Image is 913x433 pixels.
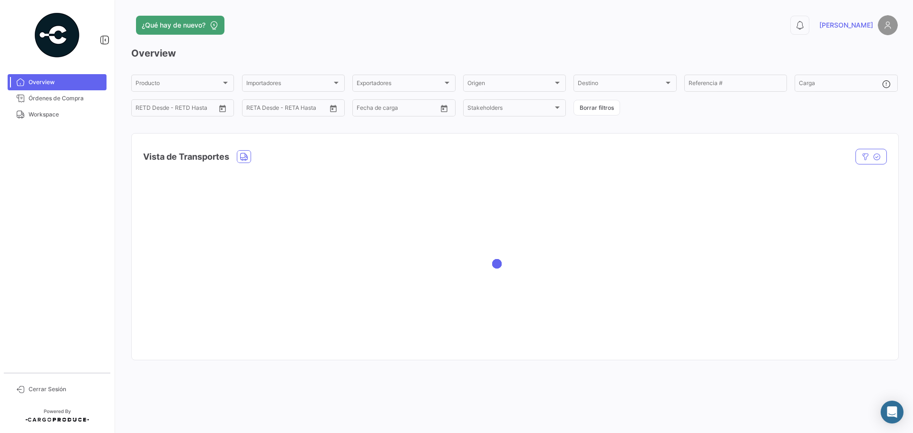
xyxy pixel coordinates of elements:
[467,106,553,113] span: Stakeholders
[467,81,553,88] span: Origen
[8,74,107,90] a: Overview
[8,106,107,123] a: Workspace
[131,47,898,60] h3: Overview
[881,401,903,423] div: Abrir Intercom Messenger
[357,81,442,88] span: Exportadores
[573,100,620,115] button: Borrar filtros
[8,90,107,106] a: Órdenes de Compra
[380,106,418,113] input: Hasta
[136,16,224,35] button: ¿Qué hay de nuevo?
[136,106,153,113] input: Desde
[878,15,898,35] img: placeholder-user.png
[437,101,451,115] button: Open calendar
[270,106,308,113] input: Hasta
[246,106,263,113] input: Desde
[136,81,221,88] span: Producto
[159,106,197,113] input: Hasta
[29,94,103,103] span: Órdenes de Compra
[143,150,229,164] h4: Vista de Transportes
[357,106,374,113] input: Desde
[29,110,103,119] span: Workspace
[215,101,230,115] button: Open calendar
[29,78,103,87] span: Overview
[819,20,873,30] span: [PERSON_NAME]
[33,11,81,59] img: powered-by.png
[142,20,205,30] span: ¿Qué hay de nuevo?
[578,81,663,88] span: Destino
[237,151,251,163] button: Land
[29,385,103,394] span: Cerrar Sesión
[326,101,340,115] button: Open calendar
[246,81,332,88] span: Importadores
